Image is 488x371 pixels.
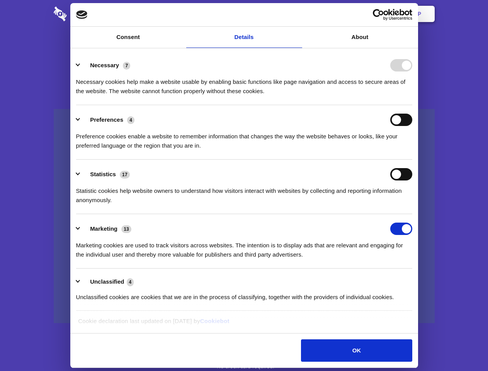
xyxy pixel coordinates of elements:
div: Necessary cookies help make a website usable by enabling basic functions like page navigation and... [76,71,412,96]
img: logo [76,10,88,19]
div: Marketing cookies are used to track visitors across websites. The intention is to display ads tha... [76,235,412,259]
span: 17 [120,171,130,179]
span: 4 [127,116,134,124]
span: 7 [123,62,130,70]
div: Unclassified cookies are cookies that we are in the process of classifying, together with the pro... [76,287,412,302]
a: Pricing [227,2,260,26]
a: About [302,27,418,48]
div: Cookie declaration last updated on [DATE] by [72,317,416,332]
img: logo-wordmark-white-trans-d4663122ce5f474addd5e946df7df03e33cb6a1c49d2221995e7729f52c070b2.svg [54,7,120,21]
a: Consent [70,27,186,48]
label: Preferences [90,116,123,123]
label: Marketing [90,225,117,232]
button: OK [301,339,412,362]
button: Necessary (7) [76,59,135,71]
a: Details [186,27,302,48]
label: Necessary [90,62,119,68]
a: Cookiebot [200,318,230,324]
button: Statistics (17) [76,168,135,180]
h4: Auto-redaction of sensitive data, encrypted data sharing and self-destructing private chats. Shar... [54,70,435,96]
h1: Eliminate Slack Data Loss. [54,35,435,63]
div: Statistic cookies help website owners to understand how visitors interact with websites by collec... [76,180,412,205]
div: Preference cookies enable a website to remember information that changes the way the website beha... [76,126,412,150]
a: Usercentrics Cookiebot - opens in a new window [345,9,412,20]
span: 4 [127,278,134,286]
button: Marketing (13) [76,223,136,235]
button: Unclassified (4) [76,277,139,287]
iframe: Drift Widget Chat Controller [449,332,479,362]
button: Preferences (4) [76,114,139,126]
label: Statistics [90,171,116,177]
span: 13 [121,225,131,233]
a: Wistia video thumbnail [54,109,435,323]
a: Contact [313,2,349,26]
a: Login [350,2,384,26]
